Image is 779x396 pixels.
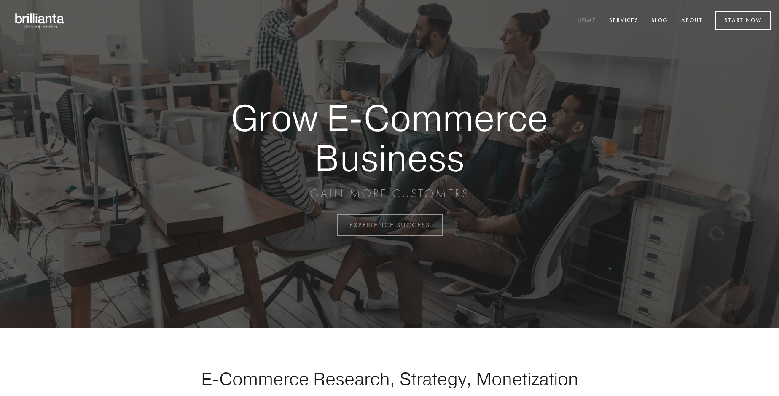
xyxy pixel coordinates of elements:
a: Start Now [715,11,771,30]
a: Home [572,14,602,28]
a: EXPERIENCE SUCCESS [337,214,443,236]
strong: Grow E-Commerce Business [201,98,578,178]
a: Blog [646,14,674,28]
h1: E-Commerce Research, Strategy, Monetization [175,368,604,389]
a: About [676,14,708,28]
a: Services [604,14,644,28]
p: GAIN MORE CUSTOMERS [201,186,578,201]
img: brillianta - research, strategy, marketing [8,8,72,33]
